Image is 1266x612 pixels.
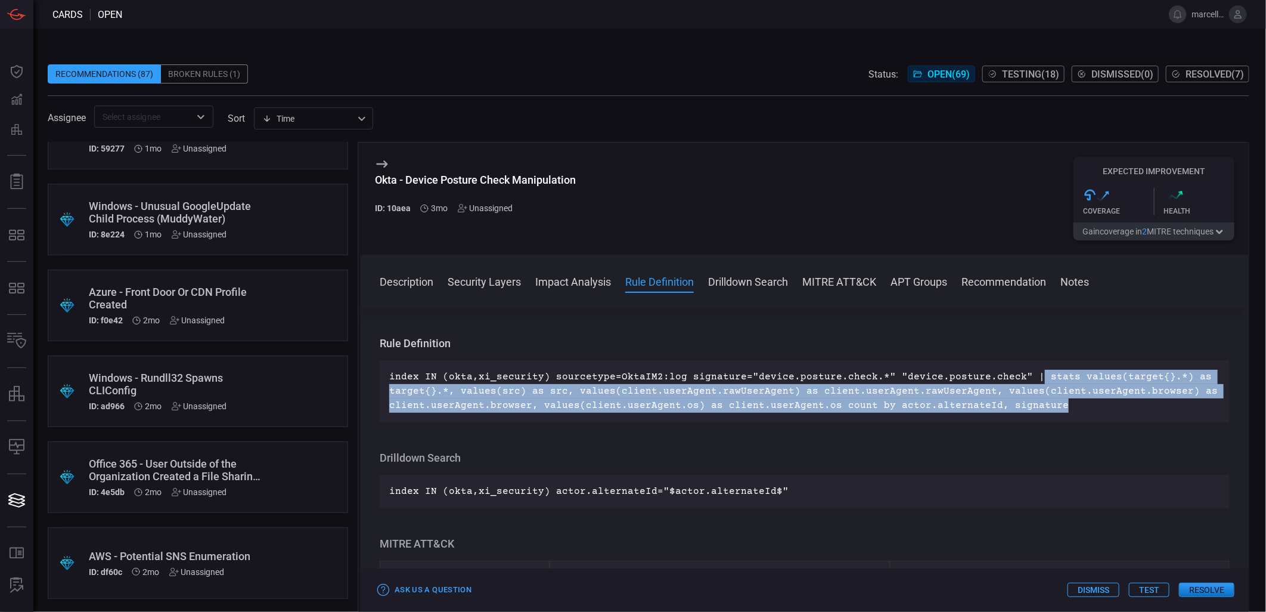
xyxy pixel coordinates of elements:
button: Reports [2,168,31,196]
button: Ask Us a Question [375,581,474,599]
button: Notes [1060,274,1089,288]
span: Sep 01, 2025 4:27 PM [145,144,162,153]
button: Open [193,109,209,125]
p: index IN (okta,xi_security) sourcetype=OktaIM2:log signature="device.posture.check.*" "device.pos... [389,370,1220,413]
div: Recommendations (87) [48,64,161,84]
button: Drilldown Search [708,274,788,288]
button: Gaincoverage in2MITRE techniques [1073,222,1234,240]
div: Health [1164,207,1235,215]
button: Impact Analysis [535,274,611,288]
h5: ID: 10aea [375,203,411,213]
button: APT Groups [890,274,947,288]
button: Test [1129,583,1169,597]
button: MITRE ATT&CK [802,274,876,288]
div: Unassigned [169,567,225,577]
div: Tactics [380,561,550,589]
div: Azure - Front Door Or CDN Profile Created [89,286,262,311]
button: Resolved(7) [1166,66,1249,82]
button: assets [2,380,31,409]
button: Cards [2,486,31,515]
h5: ID: 8e224 [89,230,125,239]
button: Compliance Monitoring [2,433,31,462]
div: Unassigned [172,487,227,497]
span: Assignee [48,112,86,123]
button: Recommendation [961,274,1046,288]
input: Select assignee [98,109,190,124]
button: Dismissed(0) [1072,66,1159,82]
span: Dismissed ( 0 ) [1091,69,1153,80]
button: Open(69) [908,66,975,82]
div: Unassigned [172,230,227,239]
span: open [98,9,122,20]
p: index IN (okta,xi_security) actor.alternateId="$actor.alternateId$" [389,484,1220,499]
button: Testing(18) [982,66,1065,82]
label: sort [228,113,245,124]
div: Windows - Unusual GoogleUpdate Child Process (MuddyWater) [89,200,262,225]
button: MITRE - Exposures [2,221,31,249]
div: Unassigned [172,144,227,153]
span: Cards [52,9,83,20]
div: Unassigned [170,316,225,325]
span: marcellinus.chua [1191,10,1224,19]
h5: ID: 59277 [89,144,125,153]
button: Inventory [2,327,31,356]
div: Windows - Rundll32 Spawns CLIConfig [89,372,262,397]
button: Description [380,274,433,288]
button: Rule Definition [625,274,694,288]
div: Unassigned [458,203,513,213]
h5: ID: f0e42 [89,316,123,325]
span: Aug 24, 2025 5:36 PM [143,567,160,577]
div: Techniques [550,561,889,589]
h3: Drilldown Search [380,451,1230,465]
span: Aug 24, 2025 5:37 PM [144,316,160,325]
span: Resolved ( 7 ) [1186,69,1244,80]
span: Open ( 69 ) [927,69,970,80]
button: Resolve [1179,583,1234,597]
h5: Expected Improvement [1073,166,1234,176]
span: Status: [868,69,898,80]
div: Office 365 - User Outside of the Organization Created a File Sharing Invitation [89,458,262,483]
div: Sub Techniques [890,561,1230,589]
span: Jun 30, 2025 11:43 PM [432,203,448,213]
div: Broken Rules (1) [161,64,248,84]
button: ALERT ANALYSIS [2,571,31,600]
span: Aug 24, 2025 5:37 PM [145,401,162,411]
span: 2 [1142,227,1147,236]
button: Preventions [2,115,31,143]
div: Time [262,113,354,125]
h5: ID: ad966 [89,401,125,411]
span: Aug 24, 2025 5:37 PM [145,487,162,497]
div: AWS - Potential SNS Enumeration [89,550,262,562]
button: Dismiss [1068,583,1119,597]
h5: ID: 4e5db [89,487,125,497]
button: Dashboard [2,57,31,86]
button: Rule Catalog [2,539,31,568]
button: Security Layers [448,274,521,288]
button: Detections [2,86,31,115]
h5: ID: df60c [89,567,122,577]
div: Unassigned [172,401,227,411]
button: MITRE - Detection Posture [2,274,31,302]
span: Sep 01, 2025 4:26 PM [145,230,162,239]
div: Coverage [1083,207,1154,215]
span: Testing ( 18 ) [1002,69,1059,80]
h3: MITRE ATT&CK [380,537,1230,551]
div: Okta - Device Posture Check Manipulation [375,174,576,186]
h3: Rule Definition [380,336,1230,351]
